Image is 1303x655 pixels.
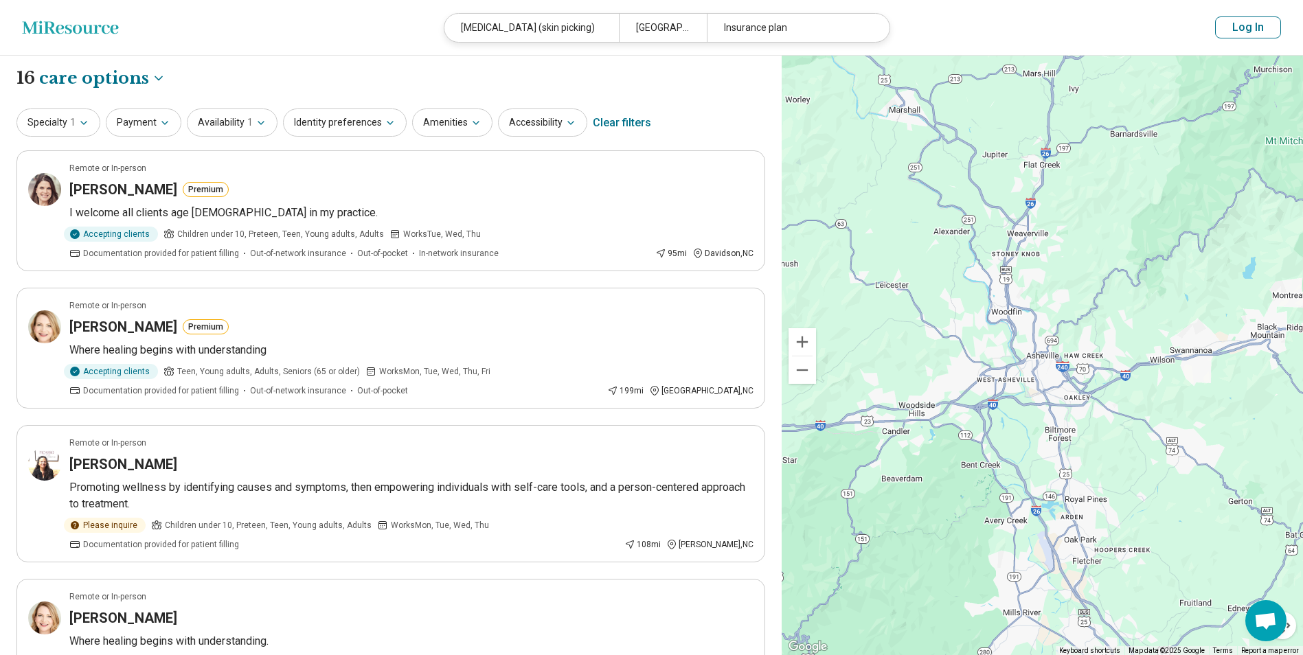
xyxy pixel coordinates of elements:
[419,247,499,260] span: In-network insurance
[39,67,166,90] button: Care options
[655,247,687,260] div: 95 mi
[412,108,492,137] button: Amenities
[69,455,177,474] h3: [PERSON_NAME]
[391,519,489,531] span: Works Mon, Tue, Wed, Thu
[165,519,372,531] span: Children under 10, Preteen, Teen, Young adults, Adults
[64,364,158,379] div: Accepting clients
[666,538,754,551] div: [PERSON_NAME] , NC
[16,108,100,137] button: Specialty1
[83,247,239,260] span: Documentation provided for patient filling
[789,328,816,356] button: Zoom in
[1215,16,1281,38] button: Log In
[1213,647,1233,654] a: Terms (opens in new tab)
[707,14,881,42] div: Insurance plan
[187,108,277,137] button: Availability1
[69,479,754,512] p: Promoting wellness by identifying causes and symptoms, then empowering individuals with self-care...
[183,319,229,334] button: Premium
[64,518,146,533] div: Please inquire
[789,356,816,384] button: Zoom out
[106,108,181,137] button: Payment
[83,384,239,397] span: Documentation provided for patient filling
[83,538,239,551] span: Documentation provided for patient filling
[64,227,158,242] div: Accepting clients
[498,108,587,137] button: Accessibility
[69,205,754,221] p: I welcome all clients age [DEMOGRAPHIC_DATA] in my practice.
[593,106,651,139] div: Clear filters
[247,115,253,130] span: 1
[607,384,644,397] div: 199 mi
[692,247,754,260] div: Davidson , NC
[69,437,146,449] p: Remote or In-person
[69,608,177,628] h3: [PERSON_NAME]
[39,67,149,90] span: care options
[619,14,706,42] div: [GEOGRAPHIC_DATA], [GEOGRAPHIC_DATA]
[250,247,346,260] span: Out-of-network insurance
[1129,647,1205,654] span: Map data ©2025 Google
[357,247,408,260] span: Out-of-pocket
[177,365,360,378] span: Teen, Young adults, Adults, Seniors (65 or older)
[70,115,76,130] span: 1
[69,180,177,199] h3: [PERSON_NAME]
[283,108,407,137] button: Identity preferences
[177,228,384,240] span: Children under 10, Preteen, Teen, Young adults, Adults
[357,384,408,397] span: Out-of-pocket
[69,317,177,336] h3: [PERSON_NAME]
[69,299,146,312] p: Remote or In-person
[69,633,754,650] p: Where healing begins with understanding.
[69,342,754,358] p: Where healing begins with understanding
[403,228,481,240] span: Works Tue, Wed, Thu
[16,67,166,90] h1: 16
[624,538,661,551] div: 108 mi
[649,384,754,397] div: [GEOGRAPHIC_DATA] , NC
[69,162,146,174] p: Remote or In-person
[250,384,346,397] span: Out-of-network insurance
[1245,600,1287,641] div: Open chat
[183,182,229,197] button: Premium
[69,590,146,603] p: Remote or In-person
[444,14,619,42] div: [MEDICAL_DATA] (skin picking)
[1241,647,1299,654] a: Report a map error
[379,365,490,378] span: Works Mon, Tue, Wed, Thu, Fri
